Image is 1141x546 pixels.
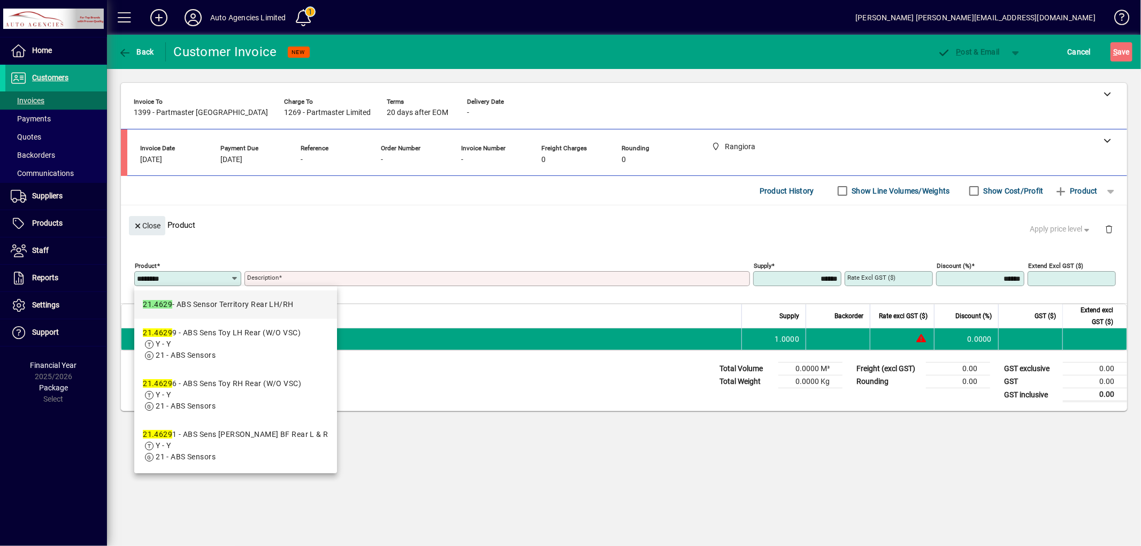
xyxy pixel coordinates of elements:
label: Show Cost/Profit [982,186,1044,196]
span: 21 - ABS Sensors [156,452,216,461]
span: Backorder [834,310,863,322]
span: - [381,156,383,164]
mat-label: Product [135,262,157,270]
span: Invoices [11,96,44,105]
span: Customers [32,73,68,82]
a: Support [5,319,107,346]
span: Rate excl GST ($) [879,310,928,322]
span: Close [133,217,161,235]
a: Settings [5,292,107,319]
span: Products [32,219,63,227]
td: GST inclusive [999,388,1063,402]
span: 0 [622,156,626,164]
span: [DATE] [220,156,242,164]
label: Show Line Volumes/Weights [850,186,950,196]
mat-label: Discount (%) [937,262,971,270]
span: Back [118,48,154,56]
span: Discount (%) [955,310,992,322]
span: Y - Y [156,441,171,450]
app-page-header-button: Back [107,42,166,61]
mat-label: Rate excl GST ($) [847,274,895,281]
span: 0 [541,156,546,164]
a: Communications [5,164,107,182]
button: Save [1111,42,1132,61]
app-page-header-button: Delete [1096,224,1122,234]
mat-option: 21.4629 - ABS Sensor Territory Rear LH/RH [134,290,337,319]
span: - [301,156,303,164]
td: 0.00 [1063,375,1127,388]
span: Quotes [11,133,41,141]
div: [PERSON_NAME] [PERSON_NAME][EMAIL_ADDRESS][DOMAIN_NAME] [855,9,1096,26]
button: Close [129,216,165,235]
td: Freight (excl GST) [851,363,926,375]
button: Post & Email [932,42,1005,61]
span: 1.0000 [775,334,800,344]
td: 0.00 [1063,363,1127,375]
mat-label: Extend excl GST ($) [1028,262,1083,270]
span: Product History [760,182,814,199]
em: 21.4629 [143,430,172,439]
span: - [461,156,463,164]
td: 0.00 [926,363,990,375]
em: 21.4629 [143,300,172,309]
div: 9 - ABS Sens Toy LH Rear (W/O VSC) [143,327,301,339]
span: Home [32,46,52,55]
a: Quotes [5,128,107,146]
span: 21 - ABS Sensors [156,402,216,410]
span: ost & Email [938,48,1000,56]
span: ave [1113,43,1130,60]
div: Customer Invoice [174,43,277,60]
span: Financial Year [30,361,77,370]
span: Backorders [11,151,55,159]
td: 0.0000 Kg [778,375,843,388]
td: 0.0000 M³ [778,363,843,375]
app-page-header-button: Close [126,220,168,230]
a: Backorders [5,146,107,164]
td: GST exclusive [999,363,1063,375]
span: GST ($) [1035,310,1056,322]
span: Suppliers [32,191,63,200]
span: Y - Y [156,390,171,399]
a: Suppliers [5,183,107,210]
span: Support [32,328,59,336]
button: Back [116,42,157,61]
a: Knowledge Base [1106,2,1128,37]
td: 0.00 [1063,388,1127,402]
a: Home [5,37,107,64]
div: 1 - ABS Sens [PERSON_NAME] BF Rear L & R [143,429,328,440]
span: Cancel [1068,43,1091,60]
span: Supply [779,310,799,322]
mat-option: 21.46291 - ABS Sens Ford BA BF Rear L & R [134,420,337,471]
span: Communications [11,169,74,178]
a: Reports [5,265,107,291]
a: Payments [5,110,107,128]
span: 1399 - Partmaster [GEOGRAPHIC_DATA] [134,109,268,117]
span: Extend excl GST ($) [1069,304,1113,328]
button: Add [142,8,176,27]
td: Total Volume [714,363,778,375]
td: Rounding [851,375,926,388]
em: 21.4629 [143,379,172,388]
span: Payments [11,114,51,123]
a: Invoices [5,91,107,110]
span: 20 days after EOM [387,109,448,117]
span: Package [39,383,68,392]
div: Product [121,205,1127,244]
button: Profile [176,8,210,27]
td: 0.00 [926,375,990,388]
td: Total Weight [714,375,778,388]
span: Apply price level [1030,224,1092,235]
span: NEW [292,49,305,56]
mat-option: 21.46299 - ABS Sens Toy LH Rear (W/O VSC) [134,319,337,370]
span: Y - Y [156,340,171,348]
button: Product History [755,181,818,201]
div: Auto Agencies Limited [210,9,286,26]
a: Staff [5,237,107,264]
em: 21.4629 [143,328,172,337]
mat-label: Description [247,274,279,281]
span: Reports [32,273,58,282]
button: Cancel [1065,42,1094,61]
td: 0.0000 [934,328,998,350]
span: Staff [32,246,49,255]
mat-option: 21.46294 - ABS Sens Toy LHF [134,471,337,522]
